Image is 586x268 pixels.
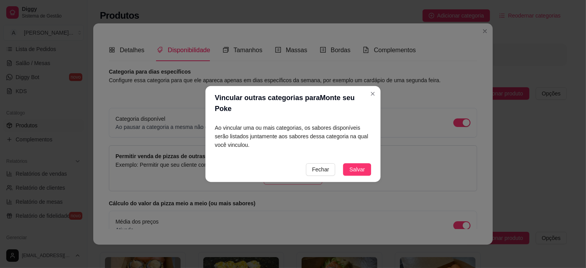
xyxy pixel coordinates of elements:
[215,123,371,149] article: Ao vincular uma ou mais categorias, os sabores disponíveis serão listados juntamente aos sabores ...
[366,88,379,100] button: Close
[306,163,336,176] button: Fechar
[312,165,329,174] span: Fechar
[350,165,365,174] span: Salvar
[343,163,371,176] button: Salvar
[206,86,381,120] header: Vincular outras categorias para Monte seu Poke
